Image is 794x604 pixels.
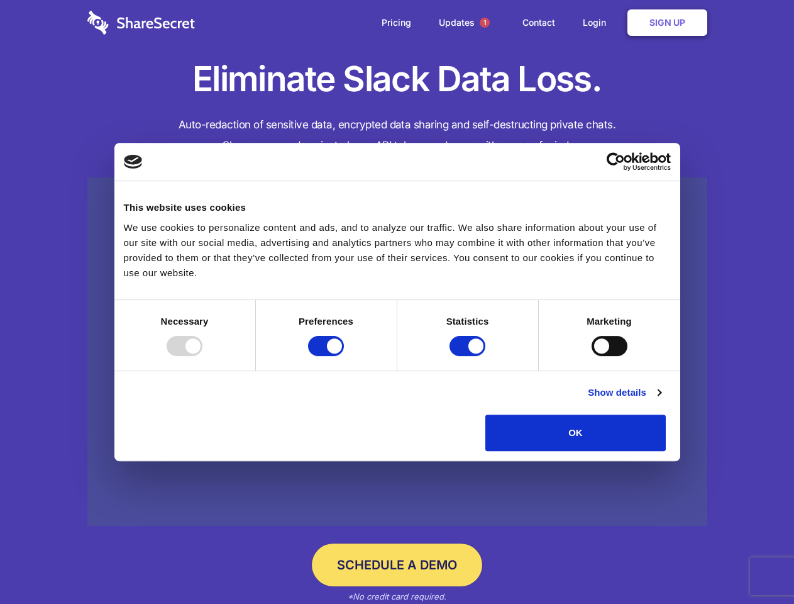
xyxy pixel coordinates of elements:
img: logo [124,155,143,169]
a: Wistia video thumbnail [87,177,707,527]
a: Login [570,3,625,42]
strong: Marketing [587,316,632,327]
button: OK [485,415,666,451]
h1: Eliminate Slack Data Loss. [87,57,707,102]
a: Show details [588,385,661,400]
strong: Necessary [161,316,209,327]
a: Pricing [369,3,424,42]
a: Usercentrics Cookiebot - opens in a new window [561,152,671,171]
a: Contact [510,3,568,42]
em: *No credit card required. [348,591,446,601]
h4: Auto-redaction of sensitive data, encrypted data sharing and self-destructing private chats. Shar... [87,115,707,156]
div: This website uses cookies [124,200,671,215]
strong: Preferences [299,316,353,327]
strong: Statistics [446,316,489,327]
a: Schedule a Demo [312,544,482,586]
a: Sign Up [627,9,707,36]
img: logo-wordmark-white-trans-d4663122ce5f474addd5e946df7df03e33cb6a1c49d2221995e7729f52c070b2.svg [87,11,195,35]
div: We use cookies to personalize content and ads, and to analyze our traffic. We also share informat... [124,220,671,281]
span: 1 [480,18,490,28]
